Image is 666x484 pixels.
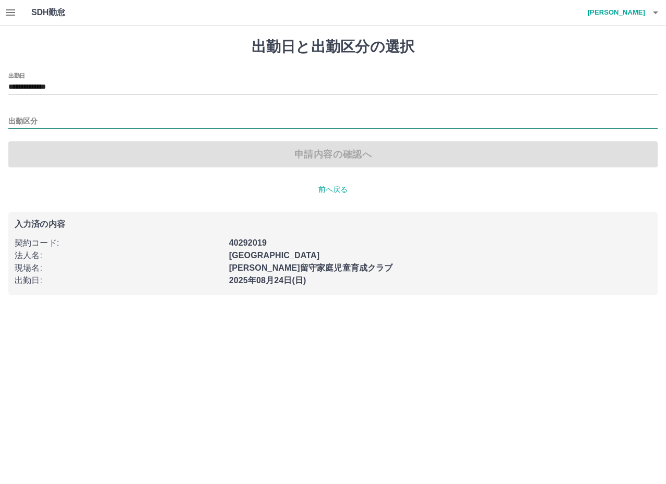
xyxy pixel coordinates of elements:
[15,237,223,249] p: 契約コード :
[8,38,658,56] h1: 出勤日と出勤区分の選択
[15,274,223,287] p: 出勤日 :
[229,251,320,260] b: [GEOGRAPHIC_DATA]
[15,220,651,228] p: 入力済の内容
[15,262,223,274] p: 現場名 :
[229,238,267,247] b: 40292019
[15,249,223,262] p: 法人名 :
[8,71,25,79] label: 出勤日
[8,184,658,195] p: 前へ戻る
[229,276,306,285] b: 2025年08月24日(日)
[229,263,393,272] b: [PERSON_NAME]留守家庭児童育成クラブ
